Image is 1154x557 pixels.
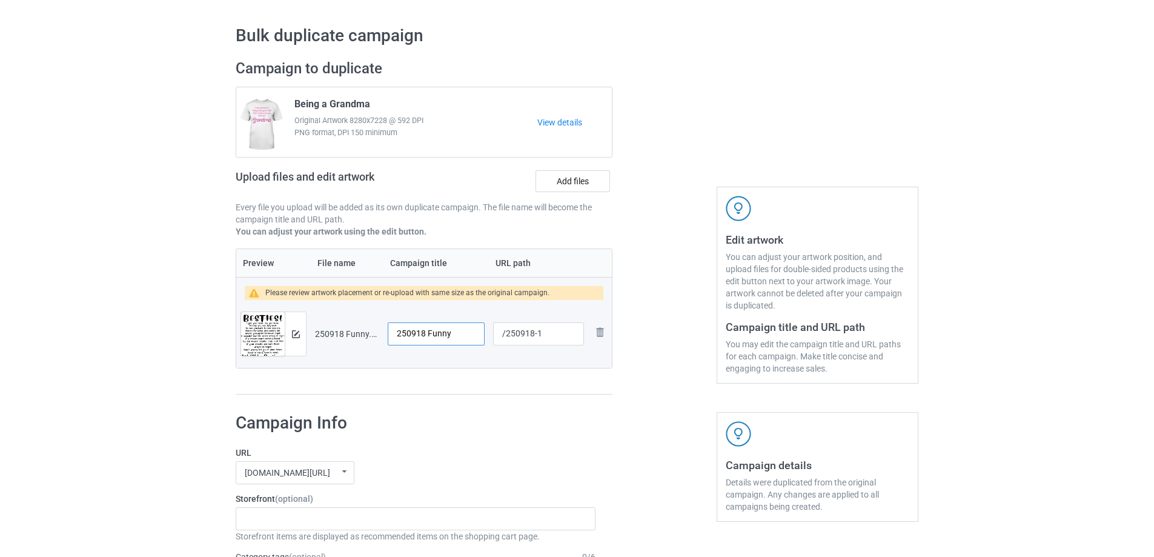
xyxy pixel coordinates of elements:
div: You may edit the campaign title and URL paths for each campaign. Make title concise and engaging ... [726,338,909,375]
img: svg+xml;base64,PD94bWwgdmVyc2lvbj0iMS4wIiBlbmNvZGluZz0iVVRGLTgiPz4KPHN2ZyB3aWR0aD0iNDJweCIgaGVpZ2... [726,196,751,221]
img: svg+xml;base64,PD94bWwgdmVyc2lvbj0iMS4wIiBlbmNvZGluZz0iVVRGLTgiPz4KPHN2ZyB3aWR0aD0iMjhweCIgaGVpZ2... [592,325,607,339]
div: Details were duplicated from the original campaign. Any changes are applied to all campaigns bein... [726,476,909,513]
h1: Bulk duplicate campaign [236,25,918,47]
b: You can adjust your artwork using the edit button. [236,227,426,236]
div: Storefront items are displayed as recommended items on the shopping cart page. [236,530,595,542]
img: original.png [241,312,285,369]
label: URL [236,447,595,459]
th: File name [311,249,383,277]
h2: Campaign to duplicate [236,59,612,78]
div: [DOMAIN_NAME][URL] [245,469,330,477]
span: PNG format, DPI 150 minimum [294,127,537,139]
h3: Edit artwork [726,233,909,247]
th: Campaign title [383,249,489,277]
label: Storefront [236,493,595,505]
a: View details [537,116,612,128]
img: svg+xml;base64,PD94bWwgdmVyc2lvbj0iMS4wIiBlbmNvZGluZz0iVVRGLTgiPz4KPHN2ZyB3aWR0aD0iMTRweCIgaGVpZ2... [292,330,300,338]
img: warning [249,289,265,298]
div: You can adjust your artwork position, and upload files for double-sided products using the edit b... [726,251,909,312]
span: Original Artwork 8280x7228 @ 592 DPI [294,115,537,127]
h2: Upload files and edit artwork [236,170,462,193]
h3: Campaign title and URL path [726,320,909,334]
span: Being a Grandma [294,98,370,115]
div: 250918 Funny.png [315,328,379,340]
h3: Campaign details [726,458,909,472]
span: (optional) [275,494,313,504]
th: Preview [236,249,311,277]
h1: Campaign Info [236,412,595,434]
p: Every file you upload will be added as its own duplicate campaign. The file name will become the ... [236,201,612,225]
th: URL path [489,249,588,277]
img: svg+xml;base64,PD94bWwgdmVyc2lvbj0iMS4wIiBlbmNvZGluZz0iVVRGLTgiPz4KPHN2ZyB3aWR0aD0iNDJweCIgaGVpZ2... [726,421,751,447]
div: Please review artwork placement or re-upload with same size as the original campaign. [265,286,549,300]
label: Add files [536,170,610,192]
